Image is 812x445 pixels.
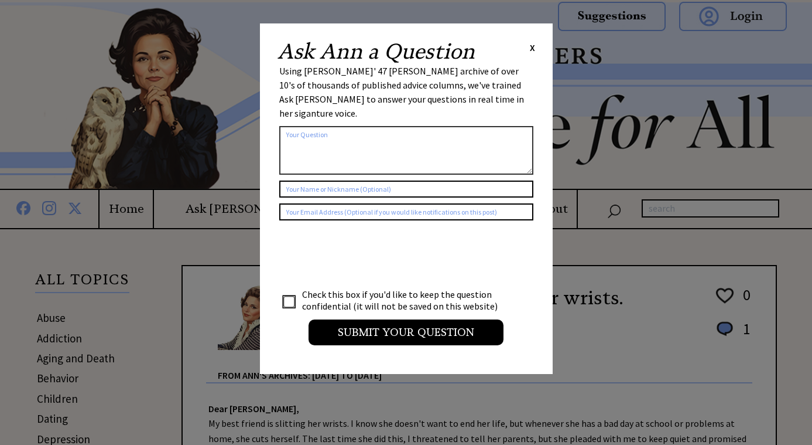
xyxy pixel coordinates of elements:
[279,203,533,220] input: Your Email Address (Optional if you would like notifications on this post)
[530,42,535,53] span: X
[309,320,503,345] input: Submit your Question
[279,181,533,198] input: Your Name or Nickname (Optional)
[279,64,533,120] div: Using [PERSON_NAME]' 47 [PERSON_NAME] archive of over 10's of thousands of published advice colum...
[277,41,475,62] h2: Ask Ann a Question
[301,288,509,312] td: Check this box if you'd like to keep the question confidential (it will not be saved on this webs...
[279,232,457,278] iframe: reCAPTCHA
